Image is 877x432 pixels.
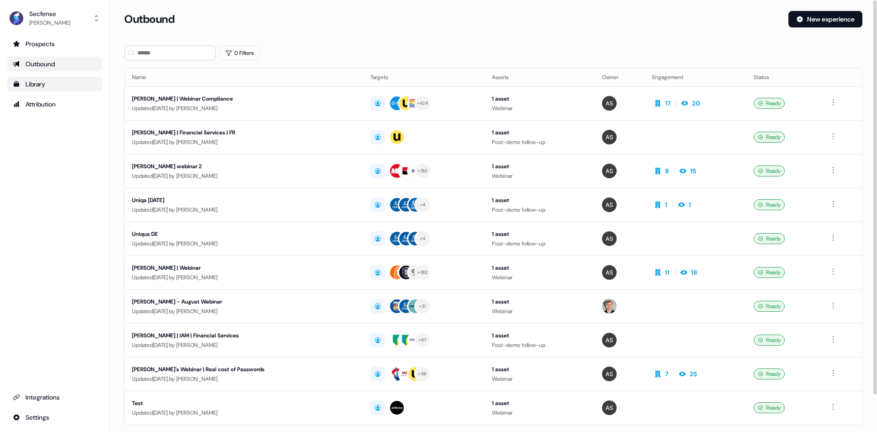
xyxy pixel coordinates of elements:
div: Library [13,80,96,89]
div: Secfense [29,9,70,18]
div: + 182 [417,268,427,277]
div: Integrations [13,393,96,402]
a: Go to templates [7,77,102,91]
div: + 4 [420,201,426,209]
div: + 424 [417,99,428,107]
a: Go to integrations [7,390,102,405]
div: + 98 [418,370,427,378]
div: + 182 [417,167,427,175]
a: Go to attribution [7,97,102,112]
a: Go to prospects [7,37,102,51]
div: Settings [13,413,96,422]
div: [PERSON_NAME] [29,18,70,27]
div: Prospects [13,39,96,48]
div: Attribution [13,100,96,109]
div: + 31 [419,302,426,310]
a: Go to outbound experience [7,57,102,71]
a: Go to integrations [7,410,102,425]
div: + 97 [418,336,427,344]
div: + 4 [420,235,426,243]
div: Outbound [13,59,96,69]
button: Secfense[PERSON_NAME] [7,7,102,29]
